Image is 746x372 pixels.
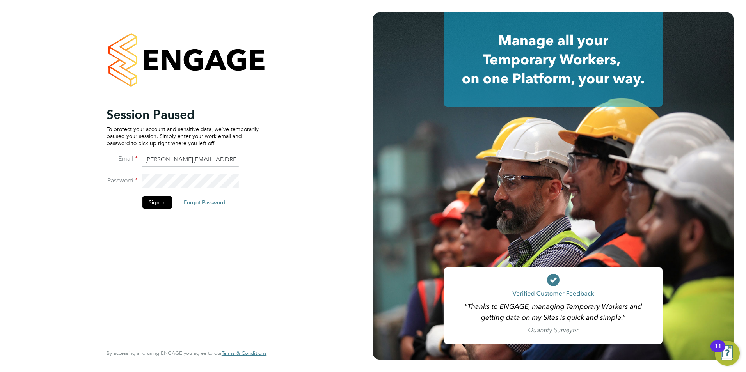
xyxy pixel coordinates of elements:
[107,126,259,147] p: To protect your account and sensitive data, we've temporarily paused your session. Simply enter y...
[178,196,232,209] button: Forgot Password
[142,196,172,209] button: Sign In
[715,341,740,366] button: Open Resource Center, 11 new notifications
[714,346,721,356] div: 11
[107,350,266,356] span: By accessing and using ENGAGE you agree to our
[142,153,239,167] input: Enter your work email...
[222,350,266,356] a: Terms & Conditions
[222,350,266,356] span: Terms & Conditions
[107,155,138,163] label: Email
[107,177,138,185] label: Password
[107,107,259,122] h2: Session Paused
